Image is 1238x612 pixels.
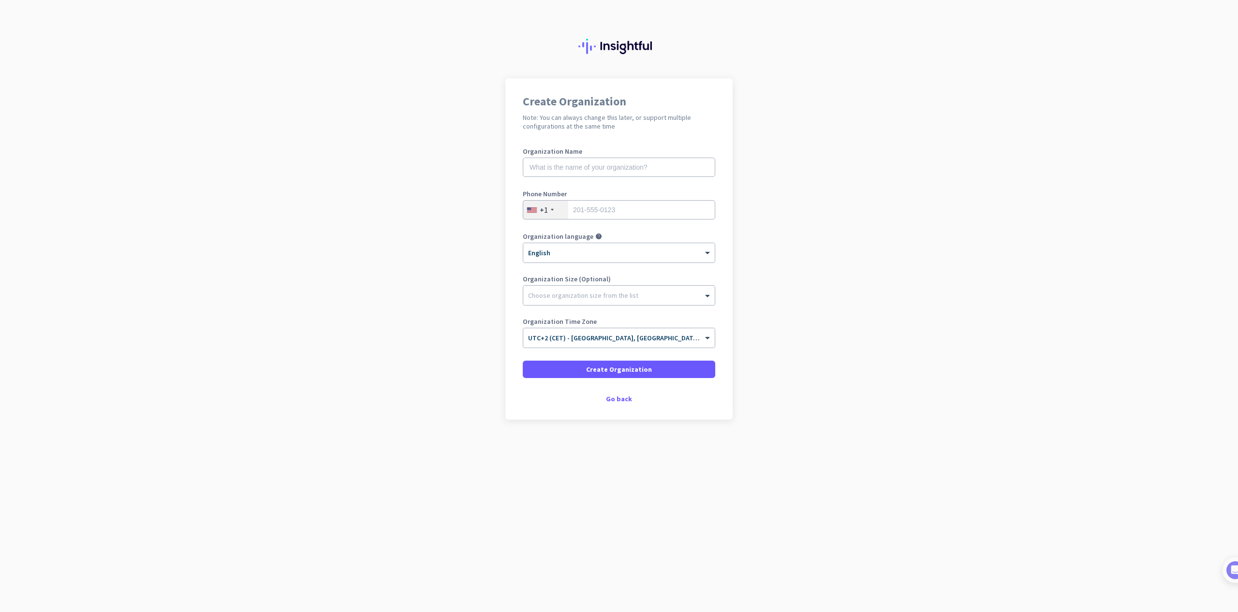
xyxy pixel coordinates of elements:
label: Organization Name [523,148,715,155]
div: +1 [540,205,548,215]
label: Organization language [523,233,593,240]
label: Phone Number [523,190,715,197]
i: help [595,233,602,240]
img: Insightful [578,39,660,54]
input: What is the name of your organization? [523,158,715,177]
div: Go back [523,395,715,402]
label: Organization Size (Optional) [523,276,715,282]
button: Create Organization [523,361,715,378]
h2: Note: You can always change this later, or support multiple configurations at the same time [523,113,715,131]
h1: Create Organization [523,96,715,107]
label: Organization Time Zone [523,318,715,325]
input: 201-555-0123 [523,200,715,219]
span: Create Organization [586,364,652,374]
